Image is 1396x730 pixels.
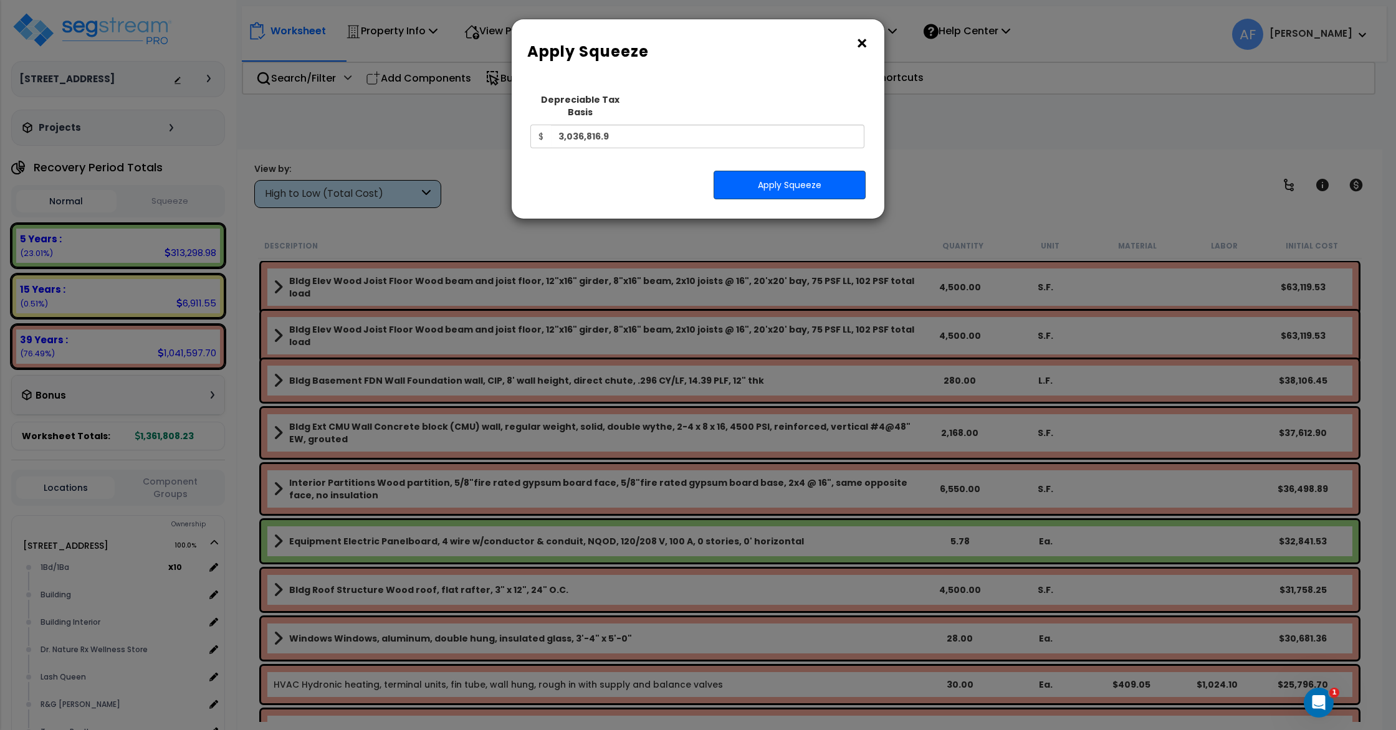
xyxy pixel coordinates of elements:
[530,125,551,148] span: $
[1304,688,1334,718] iframe: Intercom live chat
[551,125,864,148] input: 0.00
[1329,688,1339,698] span: 1
[527,41,869,62] h6: Apply Squeeze
[855,34,869,54] button: ×
[530,93,631,118] label: Depreciable Tax Basis
[714,171,866,199] button: Apply Squeeze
